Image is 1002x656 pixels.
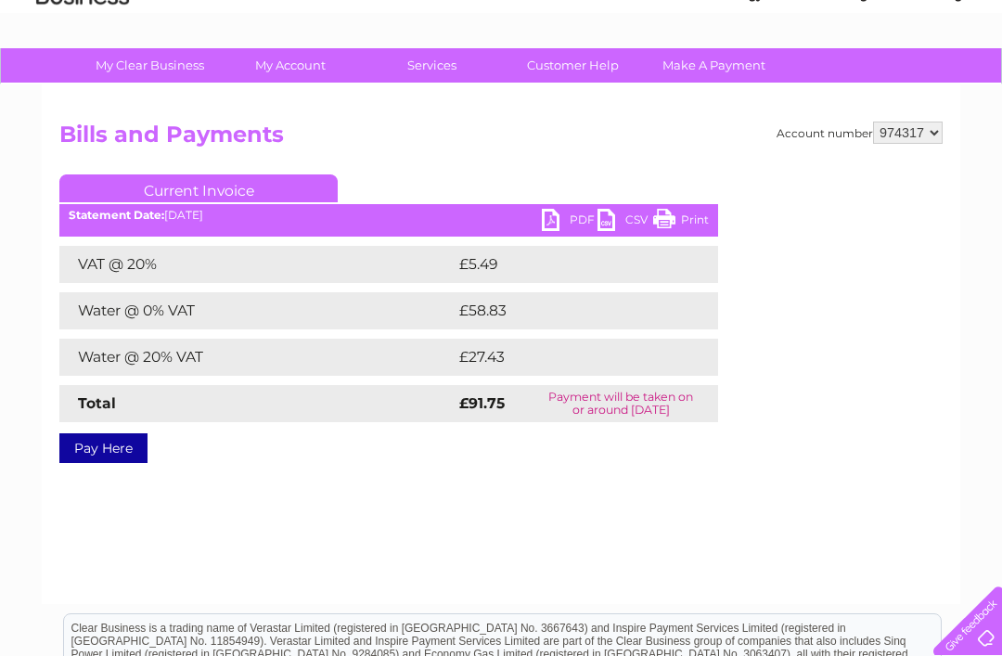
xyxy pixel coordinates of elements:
td: £5.49 [455,246,675,283]
strong: Total [78,394,116,412]
div: Clear Business is a trading name of Verastar Limited (registered in [GEOGRAPHIC_DATA] No. 3667643... [64,10,941,90]
td: Water @ 0% VAT [59,292,455,329]
a: Energy [722,79,763,93]
b: Statement Date: [69,208,164,222]
a: Current Invoice [59,174,338,202]
a: Telecoms [774,79,829,93]
a: Blog [841,79,867,93]
td: Payment will be taken on or around [DATE] [523,385,718,422]
td: £27.43 [455,339,680,376]
img: logo.png [35,48,130,105]
a: Pay Here [59,433,148,463]
a: My Account [214,48,367,83]
strong: £91.75 [459,394,505,412]
a: Water [675,79,711,93]
h2: Bills and Payments [59,122,943,157]
a: Contact [879,79,924,93]
a: Services [355,48,508,83]
td: VAT @ 20% [59,246,455,283]
a: Log out [941,79,984,93]
td: Water @ 20% VAT [59,339,455,376]
a: Make A Payment [637,48,790,83]
a: 0333 014 3131 [652,9,780,32]
a: Print [653,209,709,236]
a: CSV [597,209,653,236]
div: Account number [777,122,943,144]
a: PDF [542,209,597,236]
div: [DATE] [59,209,718,222]
td: £58.83 [455,292,681,329]
a: My Clear Business [73,48,226,83]
a: Customer Help [496,48,649,83]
